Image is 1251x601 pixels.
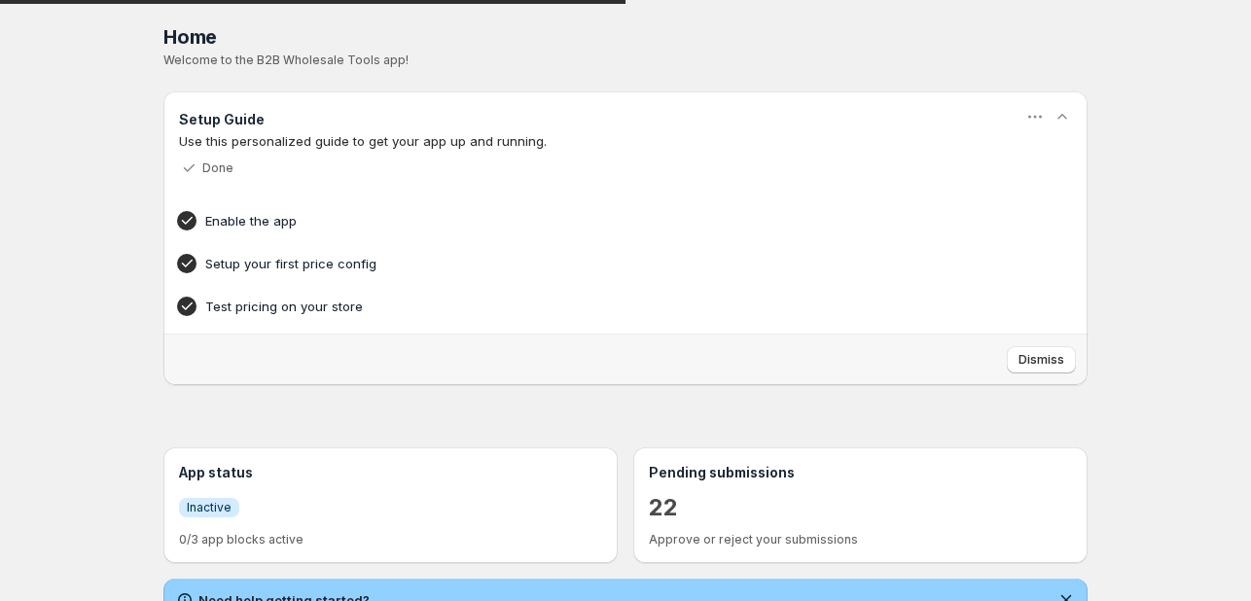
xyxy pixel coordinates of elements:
[649,492,678,523] a: 22
[179,532,602,548] p: 0/3 app blocks active
[179,110,265,129] h3: Setup Guide
[202,160,233,176] p: Done
[205,297,985,316] h4: Test pricing on your store
[187,500,232,515] span: Inactive
[1019,352,1064,368] span: Dismiss
[163,25,217,49] span: Home
[649,532,1072,548] p: Approve or reject your submissions
[163,53,1088,68] p: Welcome to the B2B Wholesale Tools app!
[179,131,1072,151] p: Use this personalized guide to get your app up and running.
[179,463,602,482] h3: App status
[205,254,985,273] h4: Setup your first price config
[649,463,1072,482] h3: Pending submissions
[205,211,985,230] h4: Enable the app
[179,497,239,517] a: InfoInactive
[1007,346,1076,373] button: Dismiss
